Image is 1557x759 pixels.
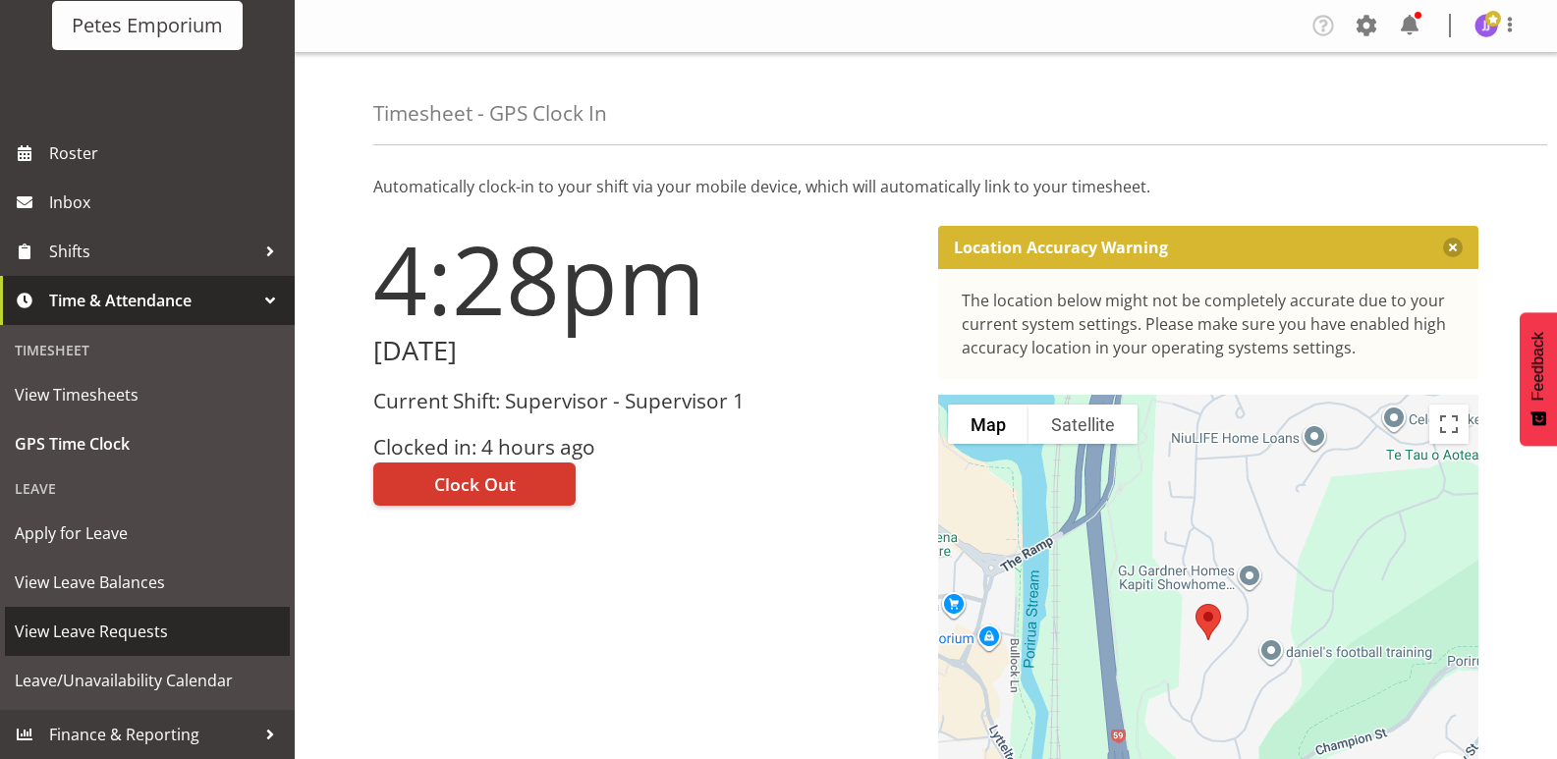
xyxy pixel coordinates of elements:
[5,419,290,468] a: GPS Time Clock
[1029,405,1138,444] button: Show satellite imagery
[1529,332,1547,401] span: Feedback
[373,336,915,366] h2: [DATE]
[15,429,280,459] span: GPS Time Clock
[15,380,280,409] span: View Timesheets
[434,471,516,497] span: Clock Out
[373,462,576,506] button: Clock Out
[5,468,290,509] div: Leave
[5,607,290,656] a: View Leave Requests
[49,720,255,749] span: Finance & Reporting
[49,237,255,266] span: Shifts
[948,405,1029,444] button: Show street map
[49,138,285,168] span: Roster
[15,617,280,646] span: View Leave Requests
[954,238,1168,257] p: Location Accuracy Warning
[373,226,915,332] h1: 4:28pm
[962,289,1456,359] div: The location below might not be completely accurate due to your current system settings. Please m...
[5,370,290,419] a: View Timesheets
[5,558,290,607] a: View Leave Balances
[1443,238,1463,257] button: Close message
[15,666,280,695] span: Leave/Unavailability Calendar
[1429,405,1469,444] button: Toggle fullscreen view
[5,330,290,370] div: Timesheet
[373,390,915,412] h3: Current Shift: Supervisor - Supervisor 1
[1520,312,1557,446] button: Feedback - Show survey
[373,175,1478,198] p: Automatically clock-in to your shift via your mobile device, which will automatically link to you...
[15,568,280,597] span: View Leave Balances
[5,509,290,558] a: Apply for Leave
[5,656,290,705] a: Leave/Unavailability Calendar
[49,188,285,217] span: Inbox
[72,11,223,40] div: Petes Emporium
[1474,14,1498,37] img: janelle-jonkers702.jpg
[49,286,255,315] span: Time & Attendance
[373,102,607,125] h4: Timesheet - GPS Clock In
[373,436,915,459] h3: Clocked in: 4 hours ago
[15,518,280,548] span: Apply for Leave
